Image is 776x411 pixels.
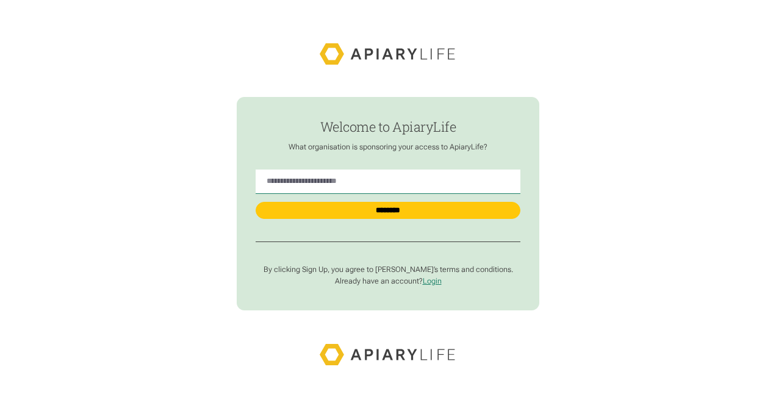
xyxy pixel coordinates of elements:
p: What organisation is sponsoring your access to ApiaryLife? [256,142,521,152]
p: Already have an account? [256,276,521,286]
a: Login [423,276,442,285]
form: find-employer [237,97,540,310]
h1: Welcome to ApiaryLife [256,120,521,134]
p: By clicking Sign Up, you agree to [PERSON_NAME]’s terms and conditions. [256,265,521,274]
